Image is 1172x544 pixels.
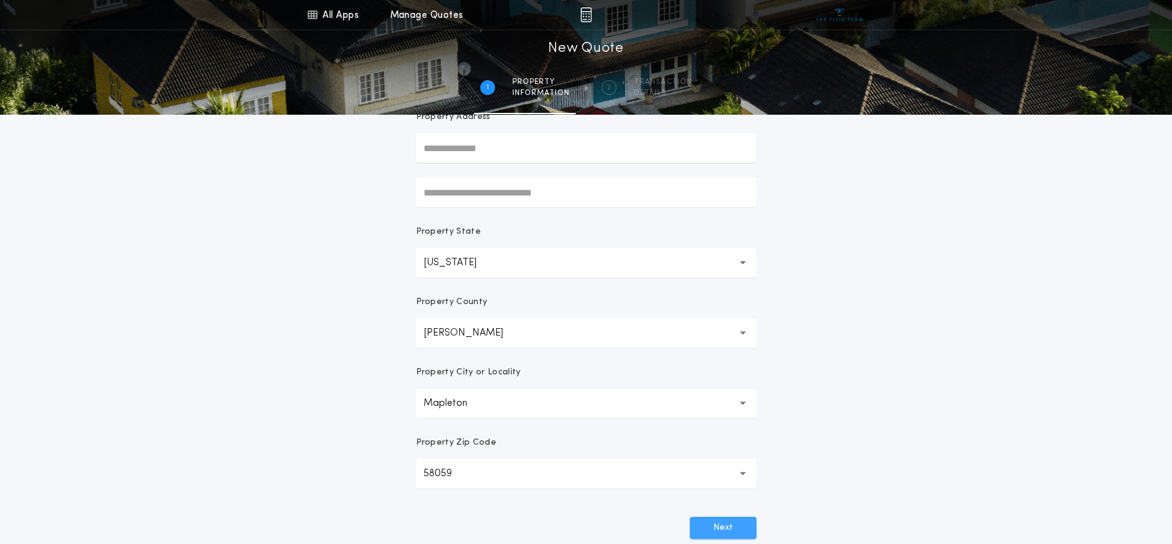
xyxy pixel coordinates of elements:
[512,88,570,98] span: information
[634,88,692,98] span: details
[634,77,692,87] span: Transaction
[580,7,592,22] img: img
[690,517,756,539] button: Next
[416,366,521,379] p: Property City or Locality
[416,248,756,278] button: [US_STATE]
[424,396,487,411] p: Mapleton
[548,39,623,59] h1: New Quote
[486,83,489,93] h2: 1
[416,226,481,238] p: Property State
[416,459,756,488] button: 58059
[416,318,756,348] button: [PERSON_NAME]
[416,437,496,449] p: Property Zip Code
[416,389,756,418] button: Mapleton
[416,296,488,308] p: Property County
[416,111,756,123] p: Property Address
[512,77,570,87] span: Property
[424,466,472,481] p: 58059
[424,255,496,270] p: [US_STATE]
[424,326,523,340] p: [PERSON_NAME]
[816,9,863,21] img: vs-icon
[607,83,611,93] h2: 2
